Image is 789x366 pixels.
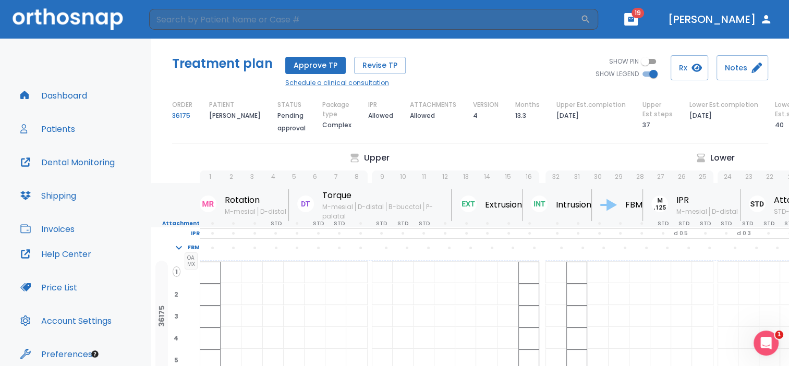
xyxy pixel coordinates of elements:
[200,262,221,284] div: planned extraction
[200,327,221,349] div: planned extraction
[724,172,732,181] p: 24
[574,172,580,181] p: 31
[676,194,740,206] p: IPR
[322,100,351,119] p: Package type
[485,199,522,211] p: Extrusion
[250,172,254,181] p: 3
[172,55,273,72] h5: Treatment plan
[418,219,429,228] p: STD
[322,189,451,202] p: Torque
[334,219,345,228] p: STD
[737,229,751,238] p: d 0.3
[657,172,664,181] p: 27
[664,10,776,29] button: [PERSON_NAME]
[566,262,587,284] div: planned extraction
[355,202,386,211] span: D-distal
[14,275,83,300] button: Price List
[566,284,587,306] div: planned extraction
[410,100,456,109] p: ATTACHMENTS
[14,83,93,108] button: Dashboard
[172,311,180,321] span: 3
[699,172,707,181] p: 25
[397,219,408,228] p: STD
[642,119,650,131] p: 37
[90,349,100,359] div: Tooltip anchor
[14,183,82,208] button: Shipping
[673,229,687,238] p: d 0.5
[172,100,192,109] p: ORDER
[172,333,180,343] span: 4
[422,172,426,181] p: 11
[368,100,377,109] p: IPR
[285,57,346,74] button: Approve TP
[721,219,732,228] p: STD
[526,172,532,181] p: 16
[717,55,768,80] button: Notes
[188,243,200,252] p: FBM
[285,78,406,88] a: Schedule a clinical consultation
[376,219,387,228] p: STD
[775,119,784,131] p: 40
[322,202,433,221] span: P-palatal
[151,229,200,238] p: IPR
[609,57,639,66] span: SHOW PIN
[209,100,234,109] p: PATIENT
[700,219,711,228] p: STD
[775,331,783,339] span: 1
[556,100,626,109] p: Upper Est.completion
[354,57,406,74] button: Revise TP
[277,100,301,109] p: STATUS
[386,202,423,211] span: B-bucctal
[13,8,123,30] img: Orthosnap
[149,9,580,30] input: Search by Patient Name or Case #
[172,289,180,299] span: 2
[225,207,258,216] span: M-mesial
[689,100,758,109] p: Lower Est.completion
[14,150,121,175] button: Dental Monitoring
[671,55,708,80] button: Rx
[594,172,602,181] p: 30
[209,172,211,181] p: 1
[632,8,644,18] span: 19
[766,172,773,181] p: 22
[292,172,296,181] p: 5
[658,219,669,228] p: STD
[518,262,539,284] div: planned extraction
[151,219,200,228] p: Attachment
[209,109,261,122] p: [PERSON_NAME]
[518,327,539,349] div: planned extraction
[689,109,712,122] p: [DATE]
[229,172,233,181] p: 2
[636,172,644,181] p: 28
[556,109,579,122] p: [DATE]
[271,172,275,181] p: 4
[368,109,393,122] p: Allowed
[473,109,478,122] p: 4
[277,109,306,135] p: Pending approval
[14,241,98,266] button: Help Center
[185,252,198,270] span: OA MX
[380,172,384,181] p: 9
[596,69,639,79] span: SHOW LEGEND
[270,219,281,228] p: STD
[518,284,539,306] div: planned extraction
[678,219,689,228] p: STD
[14,116,81,141] button: Patients
[754,331,779,356] iframe: Intercom live chat
[355,172,359,181] p: 8
[364,152,390,164] p: Upper
[676,207,709,216] span: M-mesial
[566,306,587,327] div: planned extraction
[763,219,774,228] p: STD
[473,100,499,109] p: VERSION
[313,172,317,181] p: 6
[515,109,526,122] p: 13.3
[225,194,288,206] p: Rotation
[334,172,338,181] p: 7
[615,172,623,181] p: 29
